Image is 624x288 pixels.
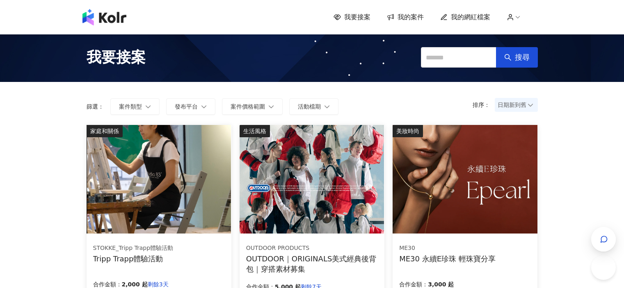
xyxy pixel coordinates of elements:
[246,254,378,274] div: OUTDOOR｜ORIGINALS美式經典後背包｜穿搭素材募集
[93,244,174,252] div: STOKKE_Tripp Trapp體驗活動
[298,103,321,110] span: 活動檔期
[473,102,495,108] p: 排序：
[119,103,142,110] span: 案件類型
[334,13,370,22] a: 我要接案
[240,125,270,137] div: 生活風格
[515,53,530,62] span: 搜尋
[344,13,370,22] span: 我要接案
[93,254,174,264] div: Tripp Trapp體驗活動
[231,103,265,110] span: 案件價格範圍
[387,13,424,22] a: 我的案件
[496,47,538,68] button: 搜尋
[393,125,423,137] div: 美妝時尚
[87,125,123,137] div: 家庭和關係
[87,103,104,110] p: 篩選：
[222,98,283,115] button: 案件價格範圍
[175,103,198,110] span: 發布平台
[110,98,160,115] button: 案件類型
[451,13,490,22] span: 我的網紅檔案
[246,244,377,252] div: OUTDOOR PRODUCTS
[87,47,146,68] span: 我要接案
[240,125,384,234] img: 【OUTDOOR】ORIGINALS美式經典後背包M
[393,125,537,234] img: ME30 永續E珍珠 系列輕珠寶
[289,98,338,115] button: 活動檔期
[82,9,126,25] img: logo
[504,54,512,61] span: search
[591,255,616,280] iframe: Help Scout Beacon - Open
[166,98,215,115] button: 發布平台
[399,254,496,264] div: ME30 永續E珍珠 輕珠寶分享
[399,244,496,252] div: ME30
[87,125,231,234] img: 坐上tripp trapp、體驗專注繪畫創作
[498,99,535,111] span: 日期新到舊
[440,13,490,22] a: 我的網紅檔案
[398,13,424,22] span: 我的案件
